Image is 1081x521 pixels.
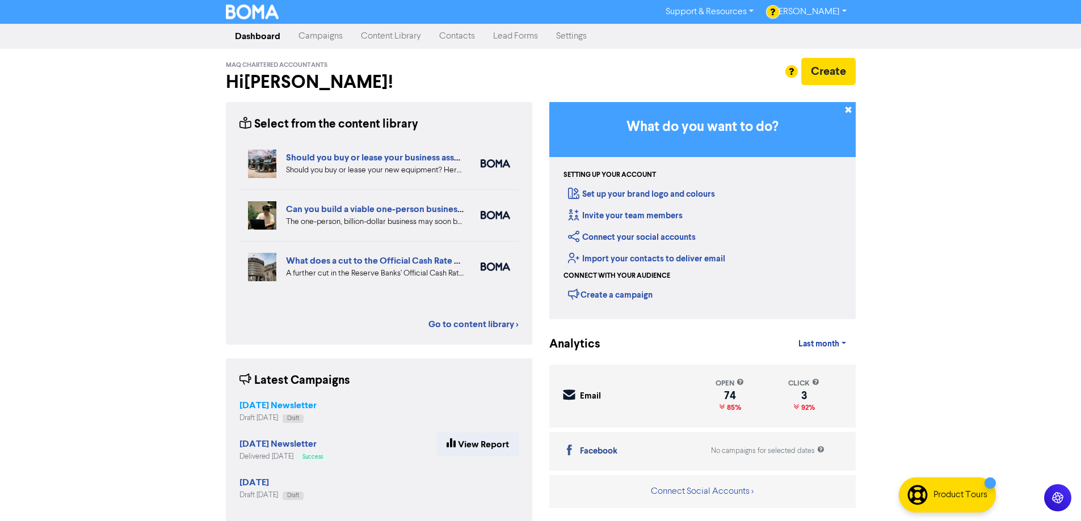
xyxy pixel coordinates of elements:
[549,102,856,319] div: Getting Started in BOMA
[580,390,601,403] div: Email
[711,446,825,456] div: No campaigns for selected dates
[789,333,855,355] a: Last month
[239,401,317,410] a: [DATE] Newsletter
[286,164,464,176] div: Should you buy or lease your new equipment? Here are some pros and cons of each. We also can revi...
[568,232,696,243] a: Connect your social accounts
[568,189,715,200] a: Set up your brand logo and colours
[239,438,317,450] strong: [DATE] Newsletter
[239,477,269,488] strong: [DATE]
[226,25,289,48] a: Dashboard
[799,403,815,412] span: 92%
[352,25,430,48] a: Content Library
[430,25,484,48] a: Contacts
[481,159,510,168] img: boma_accounting
[239,400,317,411] strong: [DATE] Newsletter
[763,3,855,21] a: [PERSON_NAME]
[428,317,519,331] a: Go to content library >
[226,5,279,19] img: BOMA Logo
[657,3,763,21] a: Support & Resources
[568,253,725,264] a: Import your contacts to deliver email
[563,170,656,180] div: Setting up your account
[302,454,323,460] span: Success
[566,119,839,135] h3: What do you want to do?
[239,372,350,389] div: Latest Campaigns
[549,336,586,353] div: Analytics
[239,451,327,462] div: Delivered [DATE]
[437,433,519,456] a: View Report
[287,493,299,498] span: Draft
[547,25,596,48] a: Settings
[239,490,304,501] div: Draft [DATE]
[798,339,839,349] span: Last month
[788,378,819,389] div: click
[226,61,327,69] span: MAQ Chartered Accountants
[239,440,317,449] a: [DATE] Newsletter
[801,58,856,85] button: Create
[239,116,418,133] div: Select from the content library
[286,255,552,266] a: What does a cut to the Official Cash Rate mean for your business?
[481,262,510,271] img: boma
[289,25,352,48] a: Campaigns
[788,391,819,400] div: 3
[484,25,547,48] a: Lead Forms
[286,152,470,163] a: Should you buy or lease your business assets?
[1024,467,1081,521] iframe: Chat Widget
[580,445,617,458] div: Facebook
[716,391,744,400] div: 74
[286,216,464,228] div: The one-person, billion-dollar business may soon become a reality. But what are the pros and cons...
[568,286,653,303] div: Create a campaign
[725,403,741,412] span: 85%
[239,413,317,423] div: Draft [DATE]
[563,271,670,281] div: Connect with your audience
[286,204,465,215] a: Can you build a viable one-person business?
[650,484,754,499] button: Connect Social Accounts >
[716,378,744,389] div: open
[286,268,464,279] div: A further cut in the Reserve Banks’ Official Cash Rate sounds like good news. But what’s the real...
[226,71,532,93] h2: Hi [PERSON_NAME] !
[568,210,683,221] a: Invite your team members
[481,211,510,219] img: boma
[287,416,299,421] span: Draft
[239,478,269,488] a: [DATE]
